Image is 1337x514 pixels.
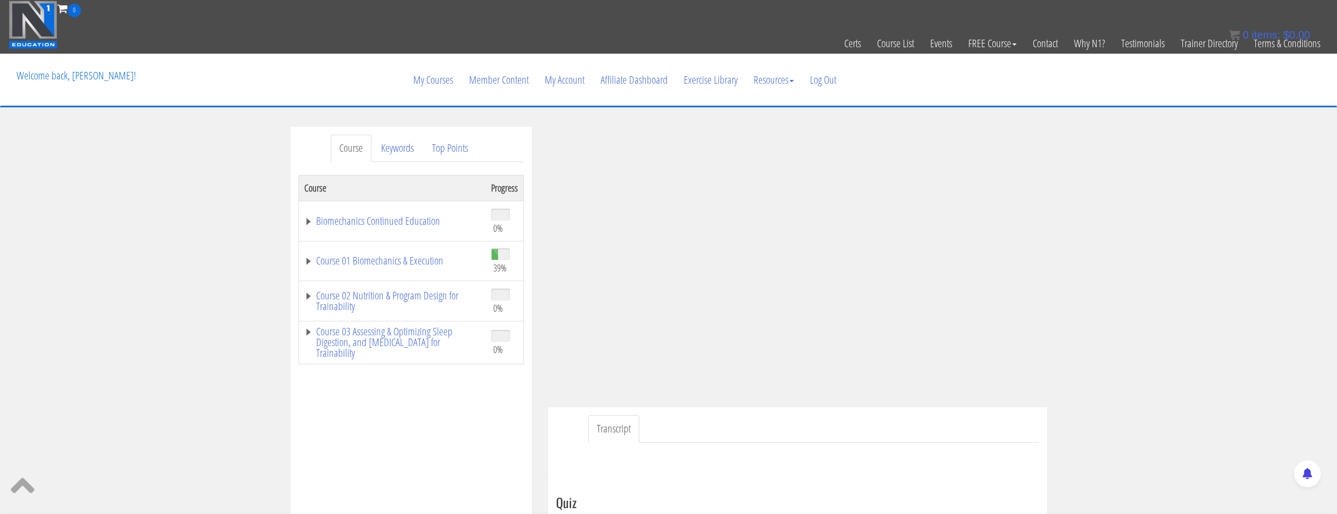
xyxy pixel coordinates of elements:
th: Progress [486,175,524,201]
a: Testimonials [1113,17,1173,70]
a: Course 02 Nutrition & Program Design for Trainability [304,290,480,312]
a: Affiliate Dashboard [593,54,676,106]
a: FREE Course [960,17,1025,70]
img: icon11.png [1229,30,1240,40]
a: Why N1? [1066,17,1113,70]
a: My Courses [405,54,461,106]
p: Welcome back, [PERSON_NAME]! [9,54,144,97]
a: Keywords [372,135,422,162]
span: items: [1252,29,1280,41]
a: Course 01 Biomechanics & Execution [304,255,480,266]
bdi: 0.00 [1283,29,1310,41]
a: Resources [746,54,802,106]
a: My Account [537,54,593,106]
a: Log Out [802,54,844,106]
span: 0% [493,222,503,234]
th: Course [298,175,486,201]
a: Course [331,135,371,162]
a: Trainer Directory [1173,17,1246,70]
a: Course List [869,17,922,70]
a: Top Points [423,135,477,162]
a: Events [922,17,960,70]
a: Contact [1025,17,1066,70]
span: 0% [493,302,503,314]
span: 0% [493,343,503,355]
h3: Quiz [556,495,1039,509]
span: 39% [493,262,507,274]
img: n1-education [9,1,57,49]
a: Biomechanics Continued Education [304,216,480,226]
span: 0 [1243,29,1248,41]
a: Certs [836,17,869,70]
a: Member Content [461,54,537,106]
span: $ [1283,29,1289,41]
a: 0 items: $0.00 [1229,29,1310,41]
a: Exercise Library [676,54,746,106]
a: Terms & Conditions [1246,17,1328,70]
a: 0 [57,1,81,16]
a: Transcript [588,415,639,443]
span: 0 [68,4,81,17]
a: Course 03 Assessing & Optimizing Sleep Digestion, and [MEDICAL_DATA] for Trainability [304,326,480,358]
